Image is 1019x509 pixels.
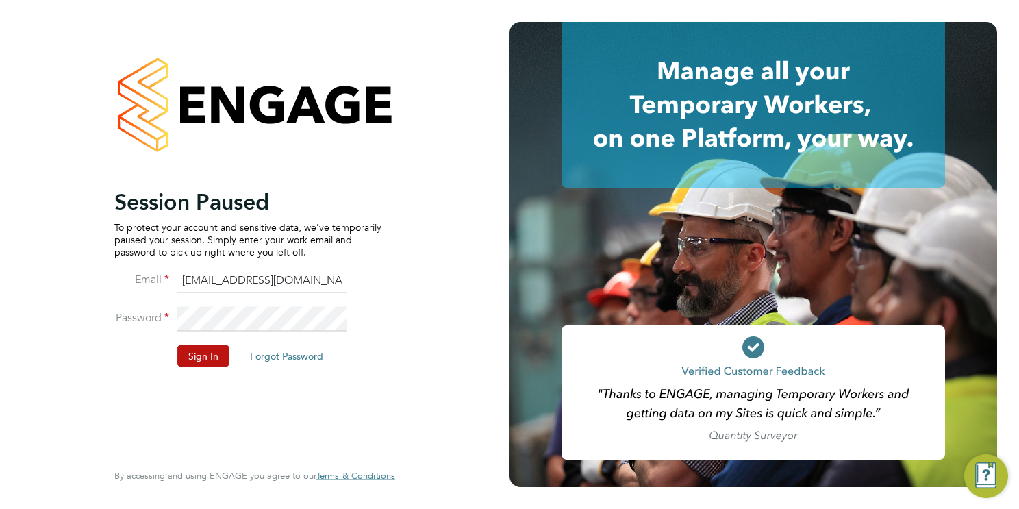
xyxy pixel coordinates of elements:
[114,470,395,482] span: By accessing and using ENGAGE you agree to our
[964,454,1008,498] button: Engage Resource Center
[114,221,381,258] p: To protect your account and sensitive data, we've temporarily paused your session. Simply enter y...
[177,269,347,293] input: Enter your work email...
[114,310,169,325] label: Password
[177,345,229,367] button: Sign In
[239,345,334,367] button: Forgot Password
[316,471,395,482] a: Terms & Conditions
[114,272,169,286] label: Email
[114,188,381,215] h2: Session Paused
